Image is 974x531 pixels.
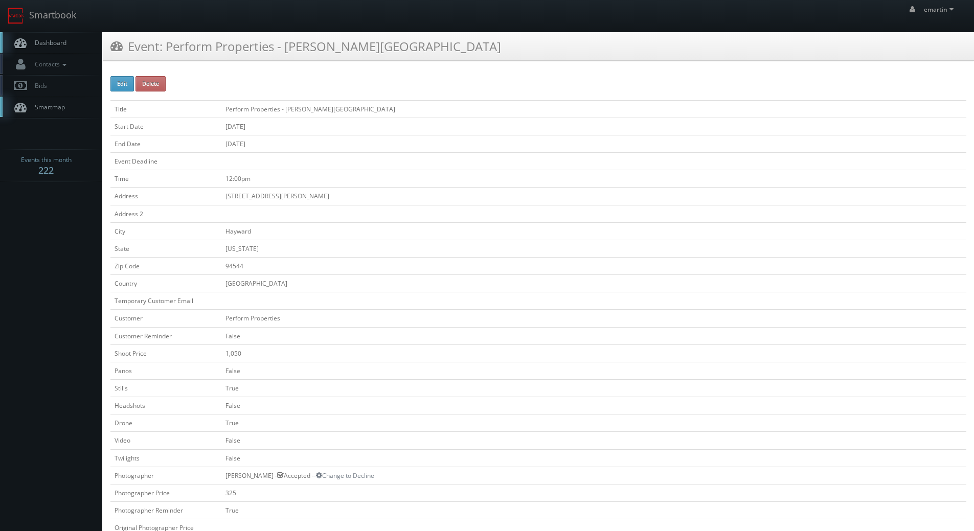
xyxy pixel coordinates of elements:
td: Stills [110,379,221,397]
td: False [221,449,966,467]
td: Customer [110,310,221,327]
td: [STREET_ADDRESS][PERSON_NAME] [221,188,966,205]
td: Photographer Price [110,484,221,501]
td: [PERSON_NAME] - Accepted -- [221,467,966,484]
td: Event Deadline [110,153,221,170]
h3: Event: Perform Properties - [PERSON_NAME][GEOGRAPHIC_DATA] [110,37,501,55]
span: Contacts [30,60,69,68]
td: Address 2 [110,205,221,222]
button: Delete [135,76,166,91]
td: [US_STATE] [221,240,966,257]
td: 94544 [221,257,966,274]
td: Headshots [110,397,221,414]
td: [DATE] [221,135,966,152]
span: emartin [924,5,957,14]
td: Twilights [110,449,221,467]
td: False [221,327,966,344]
td: State [110,240,221,257]
span: Dashboard [30,38,66,47]
td: Start Date [110,118,221,135]
td: True [221,379,966,397]
td: False [221,397,966,414]
td: Photographer Reminder [110,501,221,519]
td: Drone [110,414,221,432]
td: Temporary Customer Email [110,292,221,310]
td: True [221,501,966,519]
span: Bids [30,81,47,90]
a: Change to Decline [316,471,374,480]
td: 1,050 [221,344,966,362]
td: 12:00pm [221,170,966,188]
td: False [221,432,966,449]
span: Events this month [21,155,72,165]
td: Shoot Price [110,344,221,362]
td: Hayward [221,222,966,240]
span: Smartmap [30,103,65,111]
td: Title [110,100,221,118]
td: Address [110,188,221,205]
td: Photographer [110,467,221,484]
button: Edit [110,76,134,91]
td: Panos [110,362,221,379]
td: Perform Properties [221,310,966,327]
td: Video [110,432,221,449]
td: Time [110,170,221,188]
td: 325 [221,484,966,501]
img: smartbook-logo.png [8,8,24,24]
td: [DATE] [221,118,966,135]
td: False [221,362,966,379]
td: Perform Properties - [PERSON_NAME][GEOGRAPHIC_DATA] [221,100,966,118]
td: [GEOGRAPHIC_DATA] [221,275,966,292]
td: Zip Code [110,257,221,274]
strong: 222 [38,164,54,176]
td: True [221,414,966,432]
td: Customer Reminder [110,327,221,344]
td: End Date [110,135,221,152]
td: Country [110,275,221,292]
td: City [110,222,221,240]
